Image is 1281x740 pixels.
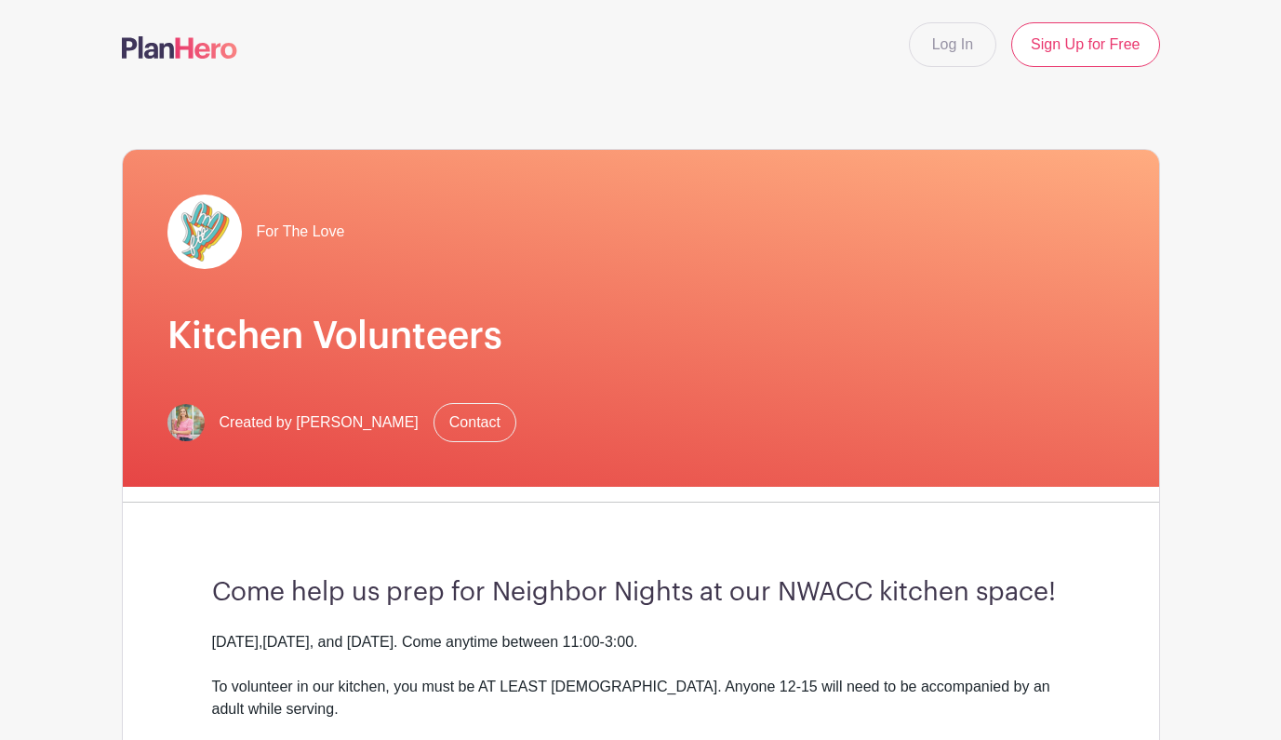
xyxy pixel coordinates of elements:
img: pageload-spinner.gif [167,195,242,269]
span: Created by [PERSON_NAME] [220,411,419,434]
h1: Kitchen Volunteers [167,314,1114,358]
img: logo-507f7623f17ff9eddc593b1ce0a138ce2505c220e1c5a4e2b4648c50719b7d32.svg [122,36,237,59]
a: Contact [434,403,516,442]
h3: Come help us prep for Neighbor Nights at our NWACC kitchen space! [212,577,1070,609]
div: [DATE],[DATE], and [DATE]. Come anytime between 11:00-3:00. [212,631,1070,676]
span: For The Love [257,221,345,243]
a: Sign Up for Free [1011,22,1159,67]
a: Log In [909,22,996,67]
img: 2x2%20headshot.png [167,404,205,441]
